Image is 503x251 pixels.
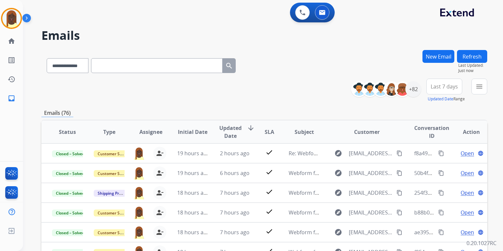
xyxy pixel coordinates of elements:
button: Last 7 days [426,79,462,94]
span: Updated Date [219,124,242,140]
p: 0.20.1027RC [467,239,496,247]
mat-icon: explore [334,149,342,157]
span: Closed – Solved [52,190,88,197]
span: Open [461,209,474,216]
span: [EMAIL_ADDRESS][DOMAIN_NAME] [349,209,393,216]
span: Subject [295,128,314,136]
mat-icon: person_remove [156,228,164,236]
mat-icon: content_copy [438,190,444,196]
mat-icon: arrow_downward [247,124,255,132]
div: +82 [405,81,421,97]
span: 18 hours ago [177,209,210,216]
span: Type [103,128,115,136]
span: Closed – Solved [52,229,88,236]
th: Action [445,120,487,143]
h2: Emails [41,29,487,42]
mat-icon: person_remove [156,149,164,157]
span: 18 hours ago [177,229,210,236]
span: Just now [458,68,487,73]
mat-icon: explore [334,209,342,216]
mat-icon: content_copy [396,170,402,176]
mat-icon: check [265,227,273,235]
span: Range [428,96,465,102]
mat-icon: home [8,37,15,45]
span: Status [59,128,76,136]
span: [EMAIL_ADDRESS][DOMAIN_NAME] [349,169,393,177]
mat-icon: inbox [8,94,15,102]
span: Initial Date [178,128,207,136]
mat-icon: history [8,75,15,83]
span: 19 hours ago [177,150,210,157]
mat-icon: content_copy [396,190,402,196]
span: Closed – Solved [52,150,88,157]
mat-icon: explore [334,228,342,236]
mat-icon: menu [475,83,483,90]
button: Updated Date [428,96,453,102]
span: Customer Support [94,150,136,157]
span: Open [461,149,474,157]
mat-icon: check [265,168,273,176]
span: Re: Webform from [EMAIL_ADDRESS][DOMAIN_NAME] on [DATE] [289,150,446,157]
span: 18 hours ago [177,189,210,196]
img: agent-avatar [133,186,145,199]
mat-icon: check [265,188,273,196]
mat-icon: content_copy [438,229,444,235]
span: 19 hours ago [177,169,210,177]
mat-icon: language [478,150,484,156]
img: agent-avatar [133,226,145,239]
span: 2 hours ago [220,150,250,157]
span: Customer Support [94,210,136,216]
mat-icon: content_copy [396,210,402,215]
button: New Email [422,50,454,63]
span: Customer [354,128,380,136]
span: Conversation ID [414,124,449,140]
span: [EMAIL_ADDRESS][DOMAIN_NAME] [349,189,393,197]
img: agent-avatar [133,206,145,219]
span: 6 hours ago [220,169,250,177]
button: Refresh [457,50,487,63]
mat-icon: content_copy [438,170,444,176]
span: 7 hours ago [220,229,250,236]
mat-icon: search [225,62,233,70]
span: Closed – Solved [52,170,88,177]
img: avatar [2,9,21,28]
span: Open [461,189,474,197]
span: Open [461,169,474,177]
mat-icon: language [478,170,484,176]
mat-icon: content_copy [396,229,402,235]
span: Webform from [EMAIL_ADDRESS][DOMAIN_NAME] on [DATE] [289,209,438,216]
span: Last Updated: [458,63,487,68]
mat-icon: person_remove [156,189,164,197]
img: agent-avatar [133,166,145,180]
span: Customer Support [94,170,136,177]
span: 7 hours ago [220,189,250,196]
mat-icon: check [265,208,273,215]
mat-icon: explore [334,169,342,177]
p: Emails (76) [41,109,73,117]
span: Webform from [EMAIL_ADDRESS][DOMAIN_NAME] on [DATE] [289,229,438,236]
mat-icon: language [478,190,484,196]
mat-icon: list_alt [8,56,15,64]
span: [EMAIL_ADDRESS][DOMAIN_NAME] [349,149,393,157]
span: Shipping Protection [94,190,139,197]
span: Open [461,228,474,236]
span: Last 7 days [431,85,458,88]
mat-icon: content_copy [438,210,444,215]
mat-icon: check [265,148,273,156]
span: [EMAIL_ADDRESS][DOMAIN_NAME] [349,228,393,236]
mat-icon: content_copy [396,150,402,156]
img: agent-avatar [133,147,145,160]
span: Closed – Solved [52,210,88,216]
span: Webform from [EMAIL_ADDRESS][DOMAIN_NAME] on [DATE] [289,169,438,177]
mat-icon: explore [334,189,342,197]
mat-icon: content_copy [438,150,444,156]
span: SLA [265,128,274,136]
span: 7 hours ago [220,209,250,216]
mat-icon: person_remove [156,209,164,216]
span: Assignee [139,128,162,136]
mat-icon: language [478,210,484,215]
mat-icon: person_remove [156,169,164,177]
span: Customer Support [94,229,136,236]
mat-icon: language [478,229,484,235]
span: Webform from [EMAIL_ADDRESS][DOMAIN_NAME] on [DATE] [289,189,438,196]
